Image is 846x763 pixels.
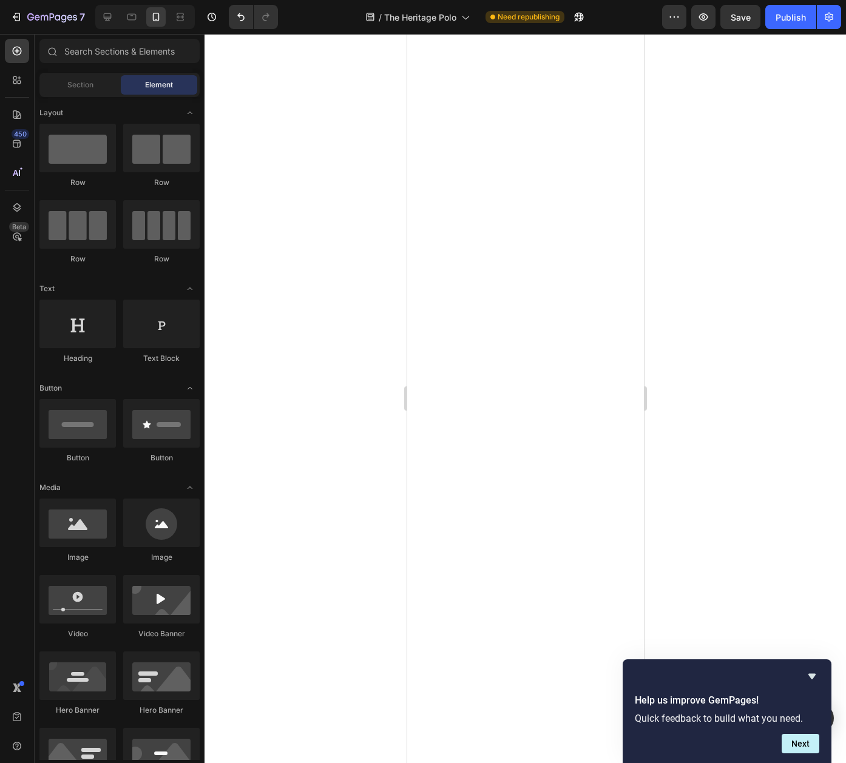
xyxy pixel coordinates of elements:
[720,5,760,29] button: Save
[67,79,93,90] span: Section
[145,79,173,90] span: Element
[123,177,200,188] div: Row
[39,39,200,63] input: Search Sections & Elements
[39,482,61,493] span: Media
[635,693,819,708] h2: Help us improve GemPages!
[407,34,644,763] iframe: Design area
[498,12,560,22] span: Need republishing
[765,5,816,29] button: Publish
[384,11,456,24] span: The Heritage Polo
[39,628,116,639] div: Video
[39,705,116,716] div: Hero Banner
[635,669,819,753] div: Help us improve GemPages!
[123,254,200,264] div: Row
[39,552,116,563] div: Image
[39,452,116,463] div: Button
[123,628,200,639] div: Video Banner
[123,705,200,716] div: Hero Banner
[80,10,85,24] p: 7
[5,5,90,29] button: 7
[635,713,819,724] p: Quick feedback to build what you need.
[180,378,200,398] span: Toggle open
[39,254,116,264] div: Row
[123,552,200,563] div: Image
[180,478,200,497] span: Toggle open
[805,669,819,684] button: Hide survey
[9,222,29,232] div: Beta
[180,279,200,298] span: Toggle open
[39,283,55,294] span: Text
[782,734,819,753] button: Next question
[731,12,751,22] span: Save
[180,103,200,123] span: Toggle open
[123,353,200,364] div: Text Block
[229,5,278,29] div: Undo/Redo
[123,452,200,463] div: Button
[12,129,29,139] div: 450
[39,177,116,188] div: Row
[39,353,116,364] div: Heading
[39,383,62,394] span: Button
[39,107,63,118] span: Layout
[379,11,382,24] span: /
[776,11,806,24] div: Publish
